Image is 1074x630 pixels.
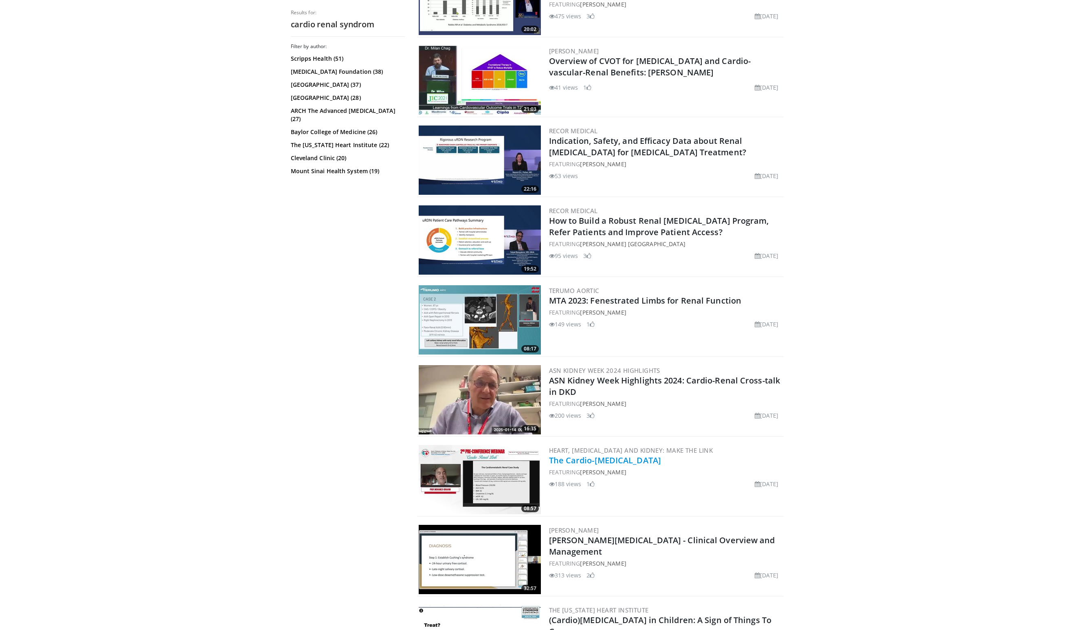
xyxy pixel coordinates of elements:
a: The Cardio-[MEDICAL_DATA] [549,455,661,466]
a: The [US_STATE] Heart Institute (22) [291,141,403,149]
li: 3 [586,411,595,420]
li: [DATE] [755,172,779,180]
a: Recor Medical [549,207,598,215]
span: 08:57 [521,505,539,512]
a: [PERSON_NAME] [580,0,626,8]
img: 38e111c5-0eb9-45e2-9ceb-6fb298bcbcb0.300x170_q85_crop-smart_upscale.jpg [419,126,541,195]
a: 16:35 [419,365,541,434]
a: Overview of CVOT for [MEDICAL_DATA] and Cardio-vascular-Renal Benefits: [PERSON_NAME] [549,55,751,78]
div: FEATURING [549,308,782,317]
li: 95 views [549,251,578,260]
img: aa2cfc87-4186-46d0-a76b-b41f38741e70.300x170_q85_crop-smart_upscale.jpg [419,445,541,514]
li: [DATE] [755,83,779,92]
li: [DATE] [755,480,779,488]
li: [DATE] [755,411,779,420]
a: [PERSON_NAME] [580,560,626,567]
li: [DATE] [755,251,779,260]
li: [DATE] [755,12,779,20]
a: [PERSON_NAME] [549,526,599,534]
a: [PERSON_NAME] [580,400,626,408]
a: 19:52 [419,205,541,275]
li: 1 [586,480,595,488]
a: 32:57 [419,525,541,594]
div: FEATURING [549,559,782,568]
li: 313 views [549,571,582,579]
a: ARCH The Advanced [MEDICAL_DATA] (27) [291,107,403,123]
a: The [US_STATE] Heart Institute [549,606,649,614]
li: 3 [583,251,591,260]
img: 69b63ec1-e397-49a8-a274-c67503f04bd2.300x170_q85_crop-smart_upscale.jpg [419,365,541,434]
li: 1 [586,320,595,328]
img: 7f6803b0-6784-41ba-8fbb-6054b272ee96.300x170_q85_crop-smart_upscale.jpg [419,285,541,355]
a: 08:57 [419,445,541,514]
span: 08:17 [521,345,539,352]
a: Scripps Health (51) [291,55,403,63]
li: 200 views [549,411,582,420]
a: [MEDICAL_DATA] Foundation (38) [291,68,403,76]
a: [PERSON_NAME][MEDICAL_DATA] - Clinical Overview and Management [549,535,775,557]
span: 32:57 [521,585,539,592]
a: [GEOGRAPHIC_DATA] (28) [291,94,403,102]
div: FEATURING [549,240,782,248]
li: [DATE] [755,571,779,579]
li: 149 views [549,320,582,328]
img: ba5bf9f9-73e6-426a-8b7e-494f9d5e128f.300x170_q85_crop-smart_upscale.jpg [419,46,541,115]
a: Cleveland Clinic (20) [291,154,403,162]
li: 188 views [549,480,582,488]
span: 19:52 [521,265,539,273]
a: 22:16 [419,126,541,195]
p: Results for: [291,9,405,16]
a: ASN Kidney Week Highlights 2024: Cardio-Renal Cross-talk in DKD [549,375,780,397]
li: 3 [586,12,595,20]
a: 08:17 [419,285,541,355]
h2: cardio renal syndrom [291,19,405,30]
a: [PERSON_NAME] [580,468,626,476]
a: [GEOGRAPHIC_DATA] (37) [291,81,403,89]
a: Terumo Aortic [549,286,599,295]
img: 58a5d6e1-2c1b-4f35-8a7a-3b2c6cc6a686.300x170_q85_crop-smart_upscale.jpg [419,205,541,275]
li: 1 [583,83,591,92]
span: 22:16 [521,185,539,193]
a: [PERSON_NAME] [580,160,626,168]
a: [PERSON_NAME] [549,47,599,55]
span: 20:02 [521,26,539,33]
li: 41 views [549,83,578,92]
a: Baylor College of Medicine (26) [291,128,403,136]
span: 21:03 [521,106,539,113]
a: [PERSON_NAME] [580,308,626,316]
li: 53 views [549,172,578,180]
a: Recor Medical [549,127,598,135]
a: Indication, Safety, and Efficacy Data about Renal [MEDICAL_DATA] for [MEDICAL_DATA] Treatment? [549,135,746,158]
a: [PERSON_NAME] [GEOGRAPHIC_DATA] [580,240,685,248]
span: 16:35 [521,425,539,432]
a: How to Build a Robust Renal [MEDICAL_DATA] Program, Refer Patients and Improve Patient Access? [549,215,769,238]
li: [DATE] [755,320,779,328]
li: 2 [586,571,595,579]
a: 21:03 [419,46,541,115]
div: FEATURING [549,399,782,408]
div: FEATURING [549,160,782,168]
li: 475 views [549,12,582,20]
a: Heart, [MEDICAL_DATA] and Kidney: Make the Link [549,446,713,454]
img: a308aebc-c1b9-4d96-a3f0-1ca28364197d.300x170_q85_crop-smart_upscale.jpg [419,525,541,594]
h3: Filter by author: [291,43,405,50]
div: FEATURING [549,468,782,476]
a: ASN Kidney Week 2024 Highlights [549,366,660,374]
a: MTA 2023: Fenestrated Limbs for Renal Function [549,295,742,306]
a: Mount Sinai Health System (19) [291,167,403,175]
